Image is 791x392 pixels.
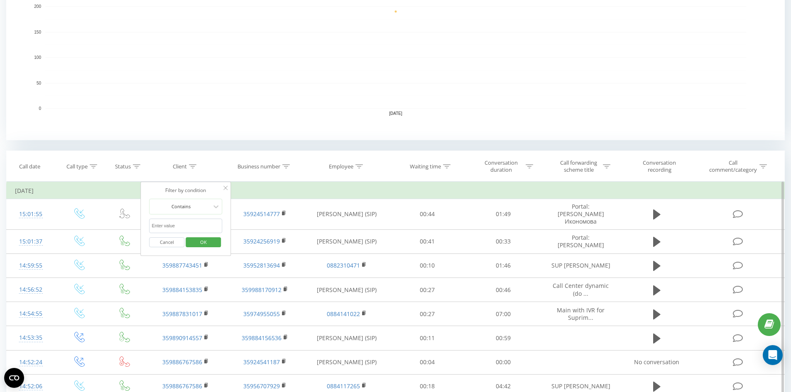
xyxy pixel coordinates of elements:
[410,163,441,170] div: Waiting time
[557,306,605,321] span: Main with IVR for Suprim...
[465,229,541,253] td: 00:33
[162,334,202,342] a: 359890914557
[465,253,541,278] td: 01:46
[327,382,360,390] a: 0884117265
[541,199,620,230] td: Portal: [PERSON_NAME] Икономова
[15,354,47,370] div: 14:52:24
[162,286,202,294] a: 359884153835
[389,111,402,116] text: [DATE]
[15,306,47,322] div: 14:54:55
[7,183,785,199] td: [DATE]
[149,237,185,248] button: Cancel
[541,253,620,278] td: SUP [PERSON_NAME]
[389,326,465,350] td: 00:11
[304,278,389,302] td: [PERSON_NAME] (SIP)
[243,310,280,318] a: 35974955055
[4,368,24,388] button: Open CMP widget
[173,163,187,170] div: Client
[242,286,282,294] a: 359988170912
[242,334,282,342] a: 359884156536
[238,163,280,170] div: Business number
[553,282,609,297] span: Call Center dynamic (do ...
[243,382,280,390] a: 35956707929
[15,330,47,346] div: 14:53:35
[15,206,47,222] div: 15:01:55
[465,326,541,350] td: 00:59
[37,81,42,85] text: 50
[19,163,40,170] div: Call date
[243,358,280,366] a: 35924541187
[465,302,541,326] td: 07:00
[304,350,389,374] td: [PERSON_NAME] (SIP)
[66,163,88,170] div: Call type
[149,219,223,233] input: Enter value
[34,30,41,34] text: 150
[329,163,353,170] div: Employee
[389,253,465,278] td: 00:10
[243,261,280,269] a: 35952813694
[389,199,465,230] td: 00:44
[479,159,524,173] div: Conversation duration
[327,261,360,269] a: 0882310471
[15,282,47,298] div: 14:56:52
[632,159,686,173] div: Conversation recording
[389,302,465,326] td: 00:27
[763,345,783,365] div: Open Intercom Messenger
[389,229,465,253] td: 00:41
[162,310,202,318] a: 359887831017
[243,210,280,218] a: 35924514777
[465,199,541,230] td: 01:49
[304,326,389,350] td: [PERSON_NAME] (SIP)
[709,159,757,173] div: Call comment/category
[389,350,465,374] td: 00:04
[115,163,131,170] div: Status
[556,159,601,173] div: Call forwarding scheme title
[34,4,41,9] text: 200
[304,229,389,253] td: [PERSON_NAME] (SIP)
[15,234,47,250] div: 15:01:37
[243,237,280,245] a: 35924256919
[389,278,465,302] td: 00:27
[162,261,202,269] a: 359887743451
[465,278,541,302] td: 00:46
[149,186,223,195] div: Filter by condition
[634,358,679,366] span: No conversation
[186,237,221,248] button: OK
[304,199,389,230] td: [PERSON_NAME] (SIP)
[162,358,202,366] a: 359886767586
[34,55,41,60] text: 100
[541,229,620,253] td: Portal: [PERSON_NAME]
[192,236,215,248] span: OK
[162,382,202,390] a: 359886767586
[327,310,360,318] a: 0884141022
[39,106,41,111] text: 0
[465,350,541,374] td: 00:00
[15,258,47,274] div: 14:59:55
